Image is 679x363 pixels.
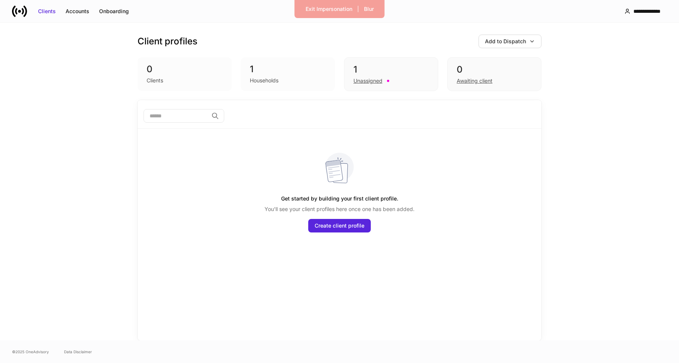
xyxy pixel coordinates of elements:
button: Exit Impersonation [301,3,357,15]
button: Clients [33,5,61,17]
div: Create client profile [315,222,364,229]
div: Blur [364,5,374,13]
div: Clients [38,8,56,15]
button: Blur [359,3,379,15]
a: Data Disclaimer [64,349,92,355]
div: Awaiting client [457,77,492,85]
span: © 2025 OneAdvisory [12,349,49,355]
button: Add to Dispatch [479,35,541,48]
div: 0Awaiting client [447,57,541,91]
h3: Client profiles [138,35,197,47]
div: Unassigned [353,77,382,85]
div: 1 [353,64,429,76]
div: 0 [147,63,223,75]
div: 1Unassigned [344,57,438,91]
div: Households [250,77,278,84]
div: Exit Impersonation [306,5,352,13]
button: Onboarding [94,5,134,17]
div: 1 [250,63,326,75]
div: 0 [457,64,532,76]
button: Create client profile [308,219,371,232]
div: Onboarding [99,8,129,15]
button: Accounts [61,5,94,17]
p: You'll see your client profiles here once one has been added. [265,205,414,213]
div: Accounts [66,8,89,15]
h5: Get started by building your first client profile. [281,192,398,205]
div: Clients [147,77,163,84]
div: Add to Dispatch [485,38,526,45]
